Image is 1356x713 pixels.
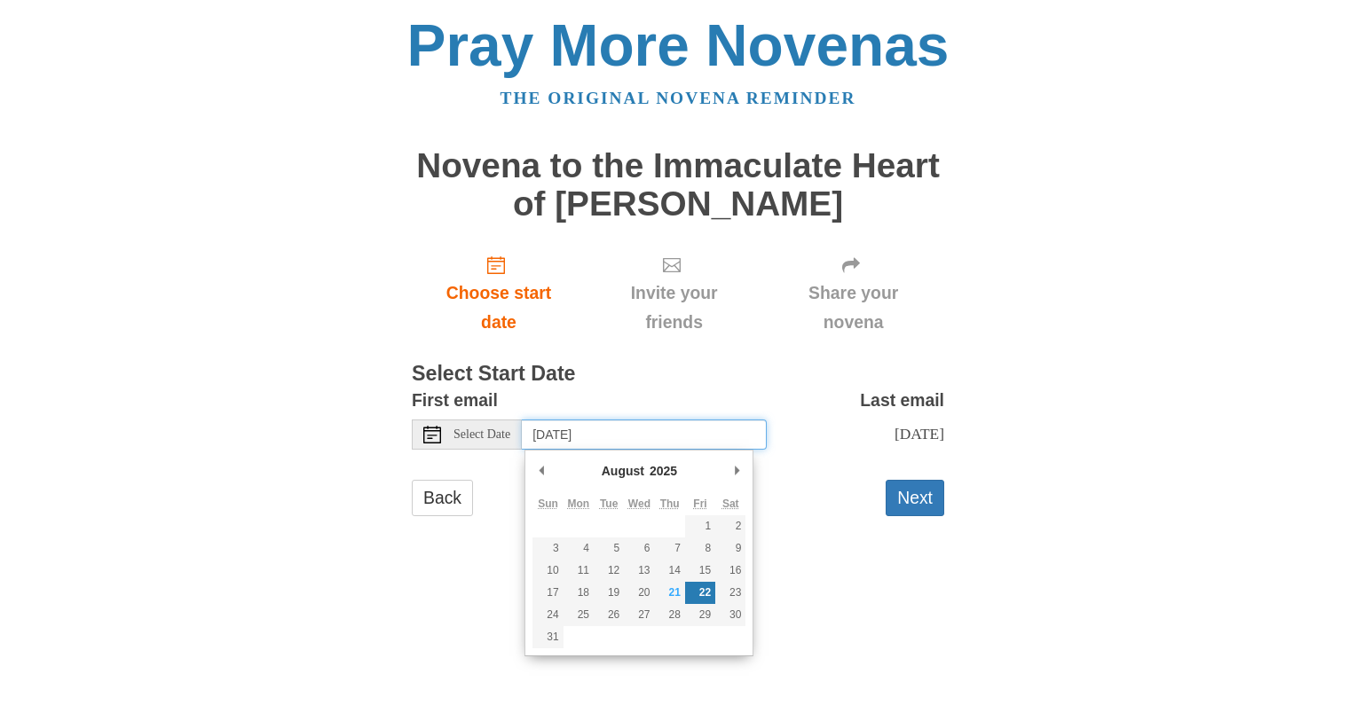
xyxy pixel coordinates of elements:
button: 13 [624,560,654,582]
abbr: Saturday [722,498,739,510]
div: Click "Next" to confirm your start date first. [762,240,944,346]
h1: Novena to the Immaculate Heart of [PERSON_NAME] [412,147,944,223]
button: 18 [564,582,594,604]
abbr: Thursday [660,498,680,510]
div: August [599,458,647,484]
button: 7 [655,537,685,560]
label: Last email [860,386,944,415]
button: 16 [715,560,745,582]
button: 26 [594,604,624,626]
a: The original novena reminder [501,89,856,107]
button: 2 [715,515,745,537]
button: 25 [564,604,594,626]
button: Next [886,480,944,516]
button: 22 [685,582,715,604]
button: 5 [594,537,624,560]
span: Invite your friends [603,278,745,337]
input: Use the arrow keys to pick a date [522,419,767,450]
abbr: Wednesday [628,498,650,510]
abbr: Tuesday [600,498,618,510]
button: 8 [685,537,715,560]
a: Pray More Novenas [407,12,950,78]
button: 23 [715,582,745,604]
button: 14 [655,560,685,582]
button: Next Month [728,458,745,484]
abbr: Friday [693,498,706,510]
button: 28 [655,604,685,626]
abbr: Sunday [538,498,558,510]
button: 1 [685,515,715,537]
a: Choose start date [412,240,586,346]
button: 15 [685,560,715,582]
div: 2025 [647,458,680,484]
button: 27 [624,604,654,626]
span: Share your novena [780,278,926,337]
button: 3 [532,537,563,560]
button: 10 [532,560,563,582]
h3: Select Start Date [412,363,944,386]
button: 30 [715,604,745,626]
a: Back [412,480,473,516]
button: 6 [624,537,654,560]
button: 4 [564,537,594,560]
button: 21 [655,582,685,604]
label: First email [412,386,498,415]
button: 17 [532,582,563,604]
button: 31 [532,626,563,648]
button: Previous Month [532,458,550,484]
abbr: Monday [568,498,590,510]
button: 19 [594,582,624,604]
button: 24 [532,604,563,626]
button: 20 [624,582,654,604]
span: Choose start date [430,278,568,337]
button: 11 [564,560,594,582]
button: 12 [594,560,624,582]
span: [DATE] [895,425,944,443]
span: Select Date [453,428,510,441]
button: 29 [685,604,715,626]
div: Click "Next" to confirm your start date first. [586,240,762,346]
button: 9 [715,537,745,560]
